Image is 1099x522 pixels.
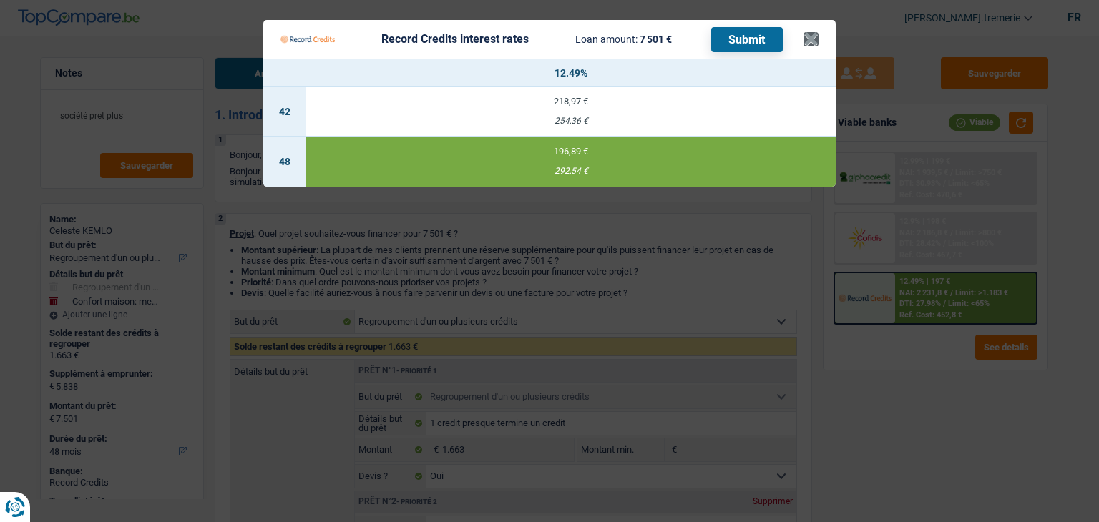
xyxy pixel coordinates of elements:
div: 196,89 € [306,147,836,156]
span: 7 501 € [640,34,672,45]
button: × [804,32,819,46]
button: Submit [711,27,783,52]
div: 218,97 € [306,97,836,106]
div: 254,36 € [306,117,836,126]
td: 42 [263,87,306,137]
th: 12.49% [306,59,836,87]
td: 48 [263,137,306,187]
span: Loan amount: [575,34,638,45]
img: Record Credits [280,26,335,53]
div: Record Credits interest rates [381,34,529,45]
div: 292,54 € [306,167,836,176]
